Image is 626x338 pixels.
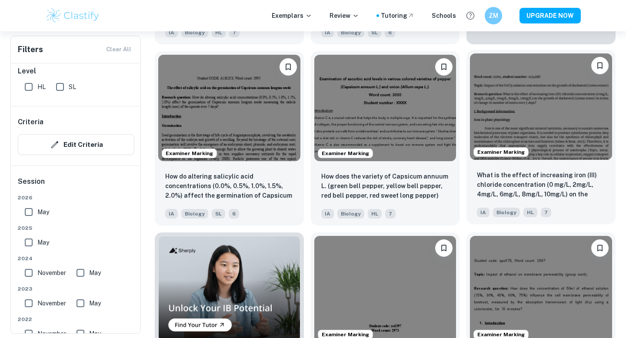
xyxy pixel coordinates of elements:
span: 6 [385,28,395,37]
span: 2024 [18,255,134,262]
button: ZM [485,7,502,24]
span: HL [523,208,537,217]
img: Biology IA example thumbnail: How does the variety of Capsicum annuum [314,55,456,161]
span: SL [69,82,76,92]
h6: ZM [489,11,499,20]
button: Bookmark [280,58,297,76]
button: Help and Feedback [463,8,478,23]
p: What is the effect of increasing iron (III) chloride concentration (0 mg/L, 2mg/L, 4mg/L, 6mg/L, ... [477,170,605,200]
span: Biology [181,28,208,37]
p: How do altering salicylic acid concentrations (0.0%, 0.5%, 1.0%, 1.5%, 2.0%) affect the germinati... [165,172,293,201]
span: IA [165,209,178,219]
h6: Criteria [18,117,43,127]
p: Exemplars [272,11,312,20]
span: Examiner Marking [162,149,216,157]
span: May [37,238,49,247]
img: Biology IA example thumbnail: How do altering salicylic acid concentra [158,55,300,161]
button: Bookmark [435,58,453,76]
span: 6 [229,209,239,219]
span: November [37,298,66,308]
img: Clastify logo [45,7,100,24]
span: 2025 [18,224,134,232]
span: IA [321,209,334,219]
span: 7 [541,208,551,217]
span: Examiner Marking [318,149,373,157]
span: HL [37,82,46,92]
span: 2022 [18,315,134,323]
a: Examiner MarkingBookmarkHow does the variety of Capsicum annuum L. (green bell pepper, yellow bel... [311,51,460,225]
img: Biology IA example thumbnail: What is the effect of increasing iron (I [470,53,612,160]
span: 2023 [18,285,134,293]
span: Biology [493,208,520,217]
button: UPGRADE NOW [519,8,581,23]
button: Bookmark [591,57,609,74]
span: HL [368,209,382,219]
button: Bookmark [435,239,453,257]
span: HL [212,28,226,37]
p: Review [330,11,359,20]
span: May [37,207,49,217]
span: IA [321,28,334,37]
span: 7 [229,28,240,37]
button: Bookmark [591,239,609,257]
p: How does the variety of Capsicum annuum L. (green bell pepper, yellow bell pepper, red bell peppe... [321,172,450,201]
a: Tutoring [381,11,414,20]
span: November [37,268,66,278]
a: Examiner MarkingBookmarkWhat is the effect of increasing iron (III) chloride concentration (0 mg/... [466,51,616,225]
a: Schools [432,11,456,20]
button: Edit Criteria [18,134,134,155]
span: IA [477,208,489,217]
span: Biology [337,209,364,219]
span: SL [368,28,381,37]
span: SL [212,209,225,219]
h6: Filters [18,43,43,56]
span: 2026 [18,194,134,202]
span: IA [165,28,178,37]
span: 7 [385,209,396,219]
span: Biology [337,28,364,37]
span: May [89,268,101,278]
span: May [89,298,101,308]
h6: Level [18,66,134,76]
h6: Session [18,176,134,194]
a: Examiner MarkingBookmarkHow do altering salicylic acid concentrations (0.0%, 0.5%, 1.0%, 1.5%, 2.... [155,51,304,225]
span: Examiner Marking [474,148,528,156]
span: Biology [181,209,208,219]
